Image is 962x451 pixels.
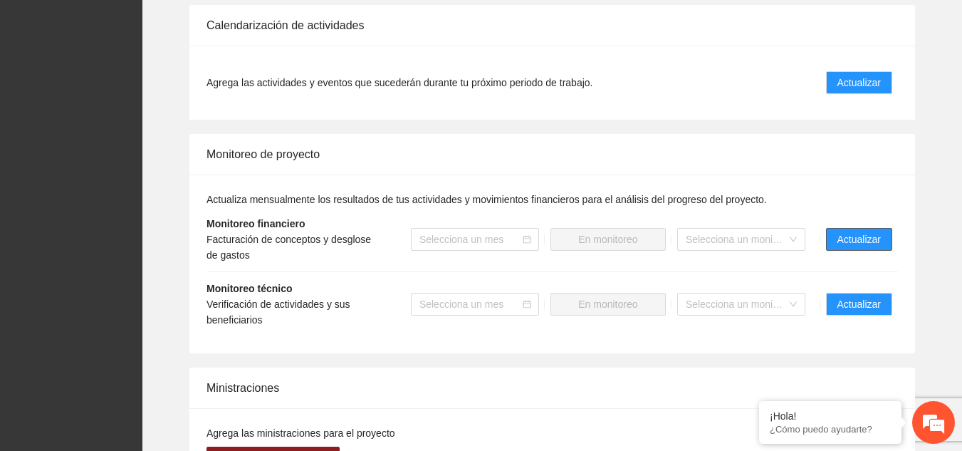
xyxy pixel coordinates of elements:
p: ¿Cómo puedo ayudarte? [770,424,891,435]
div: Calendarización de actividades [206,5,898,46]
span: Actualizar [837,296,881,312]
textarea: Escriba su mensaje y pulse “Intro” [7,300,271,350]
span: Facturación de conceptos y desglose de gastos [206,234,371,261]
div: ¡Hola! [770,410,891,422]
span: Actualiza mensualmente los resultados de tus actividades y movimientos financieros para el anális... [206,194,767,205]
button: Actualizar [826,228,892,251]
button: Actualizar [826,293,892,316]
strong: Monitoreo técnico [206,283,293,294]
span: Agrega las actividades y eventos que sucederán durante tu próximo periodo de trabajo. [206,75,592,90]
div: Chatee con nosotros ahora [74,73,239,91]
span: calendar [523,300,531,309]
div: Monitoreo de proyecto [206,134,898,175]
div: Minimizar ventana de chat en vivo [234,7,268,41]
span: Estamos en línea. [83,145,197,289]
span: calendar [523,235,531,244]
span: Agrega las ministraciones para el proyecto [206,427,395,439]
div: Ministraciones [206,368,898,408]
span: Actualizar [837,75,881,90]
span: Verificación de actividades y sus beneficiarios [206,299,350,326]
strong: Monitoreo financiero [206,218,305,229]
button: Actualizar [826,71,892,94]
span: Actualizar [837,232,881,247]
